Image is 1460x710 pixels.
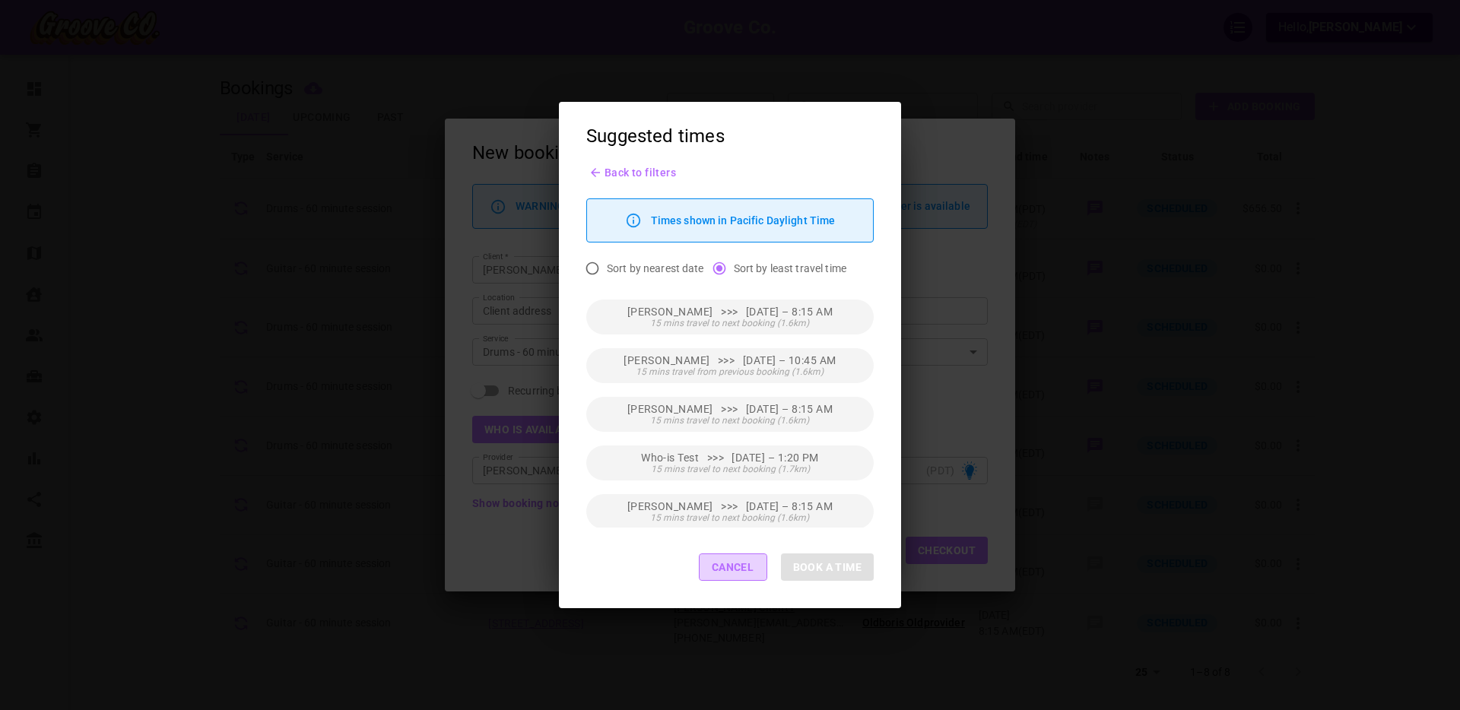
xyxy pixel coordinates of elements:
h2: Suggested times [559,102,901,167]
button: Back to filters [586,167,676,178]
p: Times shown in Pacific Daylight Time [651,214,836,227]
span: Sort by least travel time [734,261,846,276]
span: [PERSON_NAME] >>> [DATE] – 8:15 AM [627,501,833,512]
span: 15 mins travel to next booking (1.6km) [627,513,833,522]
span: 15 mins travel to next booking (1.7km) [641,464,819,474]
span: [PERSON_NAME] >>> [DATE] – 8:15 AM [627,404,833,414]
span: 15 mins travel to next booking (1.6km) [627,416,833,425]
span: 15 mins travel from previous booking (1.6km) [624,367,836,376]
span: Back to filters [605,166,676,179]
span: 15 mins travel to next booking (1.6km) [627,319,833,328]
span: Sort by nearest date [607,261,704,276]
span: [PERSON_NAME] >>> [DATE] – 8:15 AM [627,306,833,317]
button: Cancel [699,553,767,581]
span: Who-is Test >>> [DATE] – 1:20 PM [641,452,819,463]
span: [PERSON_NAME] >>> [DATE] – 10:45 AM [624,355,836,366]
